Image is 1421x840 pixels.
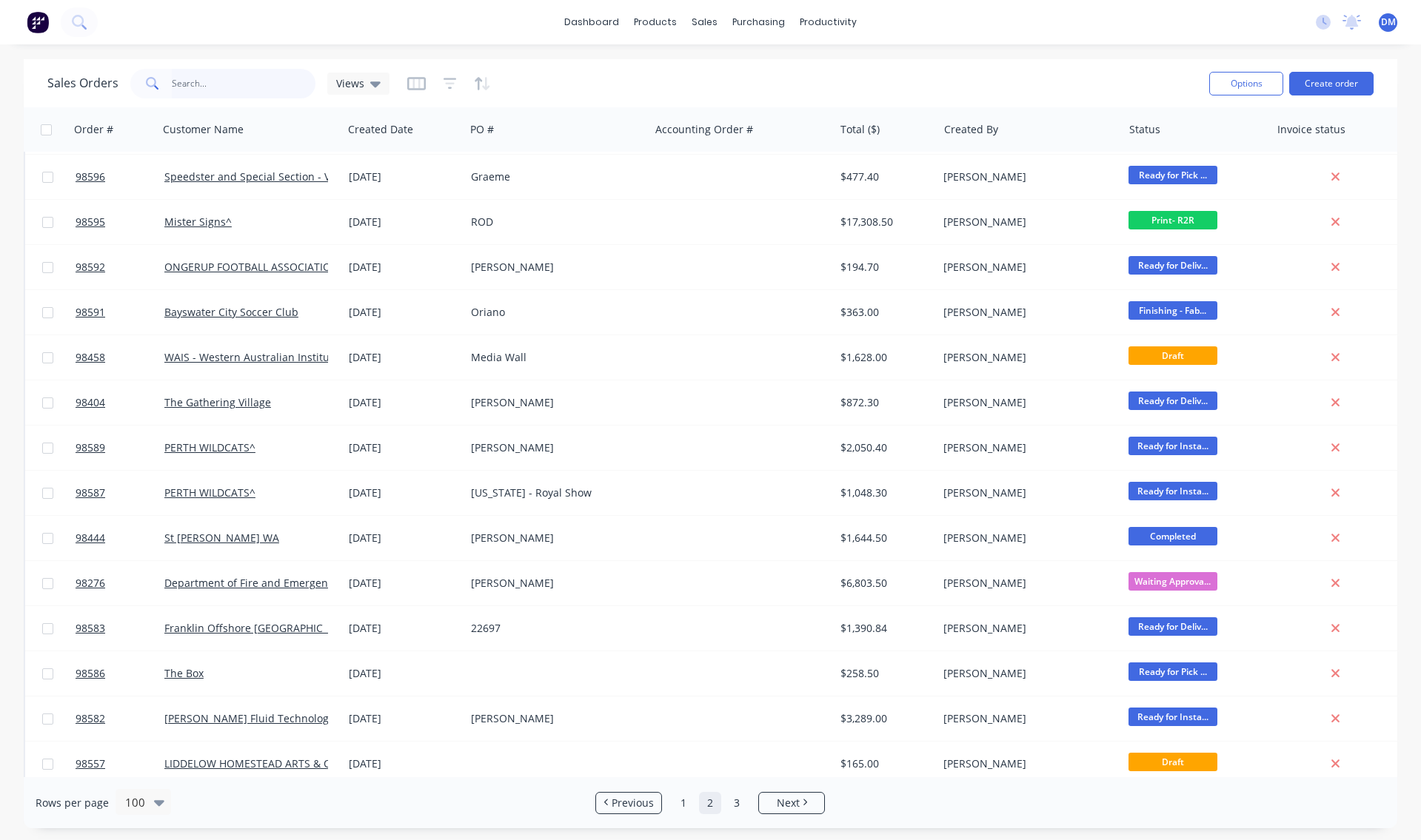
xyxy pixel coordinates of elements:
[1129,166,1217,184] span: Ready for Pick ...
[336,75,364,91] span: Views
[348,122,413,137] div: Created Date
[1277,122,1345,137] div: Invoice status
[76,305,105,320] span: 98591
[76,169,105,184] span: 98596
[589,792,831,814] ul: Pagination
[943,169,1108,184] div: [PERSON_NAME]
[76,485,105,500] span: 98587
[943,395,1108,410] div: [PERSON_NAME]
[684,11,725,33] div: sales
[596,796,661,810] a: Previous page
[1129,527,1217,545] span: Completed
[27,11,49,33] img: Factory
[1129,346,1217,365] span: Draft
[349,395,459,410] div: [DATE]
[1129,256,1217,275] span: Ready for Deliv...
[943,666,1108,681] div: [PERSON_NAME]
[76,380,164,425] a: 98404
[74,122,113,137] div: Order #
[725,11,792,33] div: purchasing
[164,440,255,454] a: PERTH WILDCATS^
[1129,753,1217,771] span: Draft
[840,621,927,636] div: $1,390.84
[76,621,105,636] span: 98583
[840,485,927,500] div: $1,048.30
[840,122,880,137] div: Total ($)
[164,395,271,409] a: The Gathering Village
[471,440,635,455] div: [PERSON_NAME]
[349,440,459,455] div: [DATE]
[164,305,298,319] a: Bayswater City Soccer Club
[349,756,459,771] div: [DATE]
[76,215,105,229] span: 98595
[840,215,927,229] div: $17,308.50
[557,11,626,33] a: dashboard
[349,305,459,320] div: [DATE]
[1209,72,1283,95] button: Options
[1381,16,1396,29] span: DM
[76,576,105,591] span: 98276
[76,606,164,651] a: 98583
[349,531,459,545] div: [DATE]
[349,350,459,365] div: [DATE]
[471,531,635,545] div: [PERSON_NAME]
[471,621,635,636] div: 22697
[792,11,864,33] div: productivity
[471,305,635,320] div: Oriano
[1129,122,1160,137] div: Status
[840,576,927,591] div: $6,803.50
[1129,437,1217,455] span: Ready for Insta...
[76,516,164,560] a: 98444
[76,200,164,244] a: 98595
[672,792,695,814] a: Page 1
[471,395,635,410] div: [PERSON_NAME]
[840,531,927,545] div: $1,644.50
[943,485,1108,500] div: [PERSON_NAME]
[164,260,339,274] a: ONGERUP FOOTBALL ASSOCIATION
[164,485,255,500] a: PERTH WILDCATS^
[655,122,753,137] div: Accounting Order #
[1129,708,1217,726] span: Ready for Insta...
[840,395,927,410] div: $872.30
[164,350,381,364] a: WAIS - Western Australian Institute of Sport
[349,215,459,229] div: [DATE]
[47,76,118,90] h1: Sales Orders
[840,440,927,455] div: $2,050.40
[943,711,1108,726] div: [PERSON_NAME]
[76,531,105,545] span: 98444
[943,305,1108,320] div: [PERSON_NAME]
[164,621,356,635] a: Franklin Offshore [GEOGRAPHIC_DATA]
[36,796,109,810] span: Rows per page
[1129,617,1217,636] span: Ready for Deliv...
[76,260,105,275] span: 98592
[163,122,244,137] div: Customer Name
[943,531,1108,545] div: [PERSON_NAME]
[943,756,1108,771] div: [PERSON_NAME]
[626,11,684,33] div: products
[76,666,105,681] span: 98586
[76,756,105,771] span: 98557
[943,350,1108,365] div: [PERSON_NAME]
[172,69,316,98] input: Search...
[1129,301,1217,320] span: Finishing - Fab...
[943,576,1108,591] div: [PERSON_NAME]
[76,155,164,199] a: 98596
[840,711,927,726] div: $3,289.00
[76,335,164,380] a: 98458
[349,576,459,591] div: [DATE]
[1129,392,1217,410] span: Ready for Deliv...
[164,666,204,680] a: The Box
[349,260,459,275] div: [DATE]
[612,796,654,810] span: Previous
[777,796,800,810] span: Next
[699,792,721,814] a: Page 2 is your current page
[726,792,748,814] a: Page 3
[164,531,279,545] a: St [PERSON_NAME] WA
[76,350,105,365] span: 98458
[840,305,927,320] div: $363.00
[944,122,998,137] div: Created By
[1129,572,1217,591] span: Waiting Approva...
[1129,662,1217,681] span: Ready for Pick ...
[471,260,635,275] div: [PERSON_NAME]
[76,426,164,470] a: 98589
